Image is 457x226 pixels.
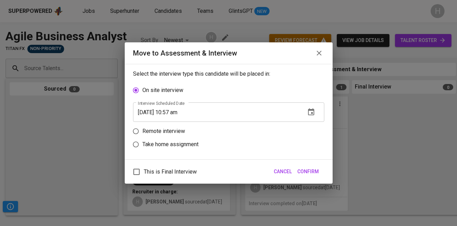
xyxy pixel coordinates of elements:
p: Select the interview type this candidate will be placed in: [133,70,324,78]
p: Remote interview [142,127,185,135]
button: Cancel [271,165,295,178]
div: Move to Assessment & Interview [133,48,237,58]
span: Cancel [274,167,292,176]
button: Confirm [295,165,322,178]
p: Take home assignment [142,140,199,149]
span: Confirm [297,167,319,176]
span: This is Final Interview [144,168,197,176]
p: On site interview [142,86,183,94]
